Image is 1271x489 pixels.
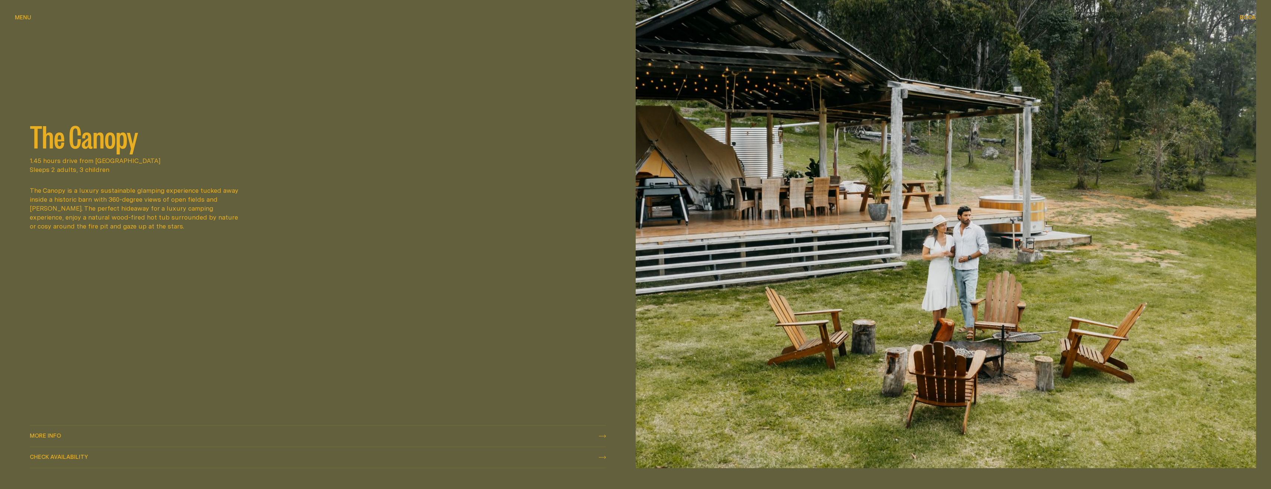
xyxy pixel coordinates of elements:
[30,426,606,447] a: More info
[1240,15,1256,20] span: Book
[30,121,606,150] h2: The Canopy
[15,13,31,22] button: show menu
[15,15,31,20] span: Menu
[30,433,61,438] span: More info
[30,454,88,460] span: Check availability
[30,165,606,174] span: Sleeps 2 adults, 3 children
[30,186,244,231] div: The Canopy is a luxury sustainable glamping experience tucked away inside a historic barn with 36...
[30,156,606,165] span: 1.45 hours drive from [GEOGRAPHIC_DATA]
[30,447,606,468] button: check availability
[1240,13,1256,22] button: show booking tray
